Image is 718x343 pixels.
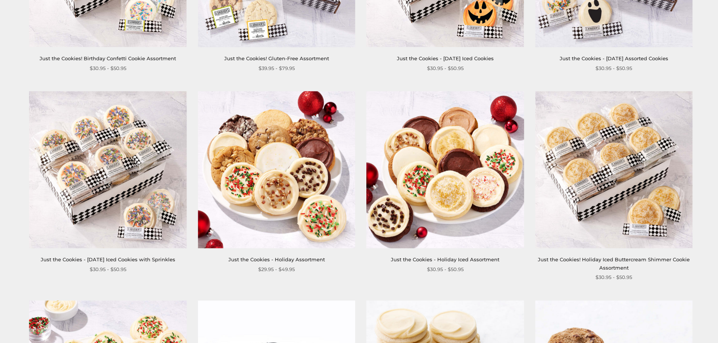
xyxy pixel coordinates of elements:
span: $30.95 - $50.95 [90,64,126,72]
a: Just the Cookies! Birthday Confetti Cookie Assortment [40,55,176,61]
span: $30.95 - $50.95 [596,64,632,72]
span: $30.95 - $50.95 [596,273,632,281]
img: Just the Cookies - Halloween Iced Cookies with Sprinkles [29,91,187,248]
span: $39.95 - $79.95 [259,64,295,72]
a: Just the Cookies - Holiday Assortment [228,256,325,262]
a: Just the Cookies! Holiday Iced Buttercream Shimmer Cookie Assortment [538,256,690,270]
img: Just the Cookies - Holiday Assortment [198,91,355,248]
span: $29.95 - $49.95 [258,265,295,273]
img: Just the Cookies - Holiday Iced Assortment [367,91,524,248]
span: $30.95 - $50.95 [427,265,464,273]
a: Just the Cookies - Holiday Iced Assortment [391,256,499,262]
a: Just the Cookies! Gluten-Free Assortment [224,55,329,61]
iframe: Sign Up via Text for Offers [6,314,78,337]
span: $30.95 - $50.95 [90,265,126,273]
span: $30.95 - $50.95 [427,64,464,72]
img: Just the Cookies! Holiday Iced Buttercream Shimmer Cookie Assortment [535,91,692,248]
a: Just the Cookies - [DATE] Assorted Cookies [560,55,668,61]
a: Just the Cookies - [DATE] Iced Cookies [397,55,494,61]
a: Just the Cookies - [DATE] Iced Cookies with Sprinkles [41,256,175,262]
